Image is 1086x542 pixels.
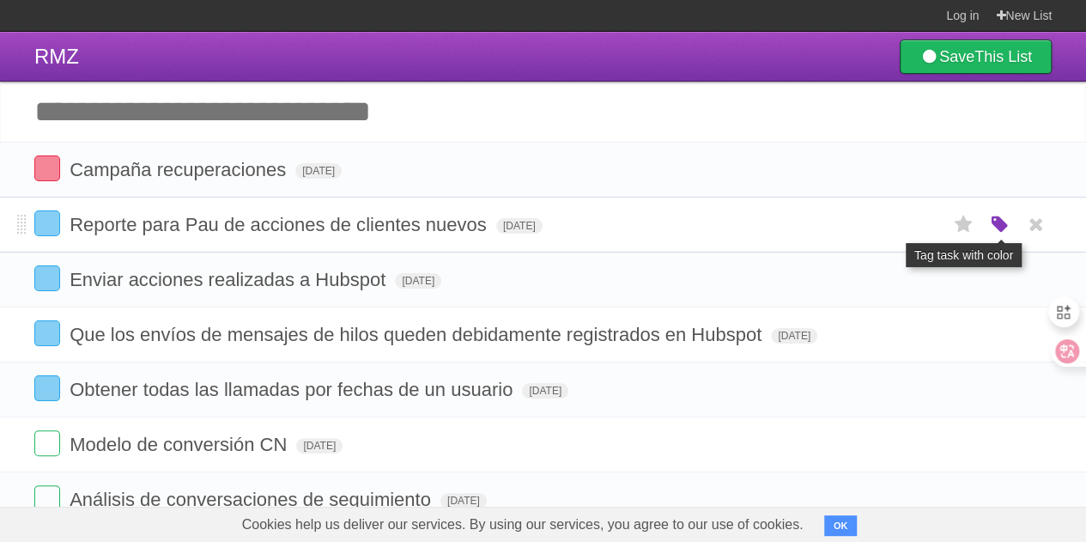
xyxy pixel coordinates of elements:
span: [DATE] [496,218,543,234]
a: SaveThis List [900,40,1052,74]
span: [DATE] [296,438,343,454]
span: Enviar acciones realizadas a Hubspot [70,269,390,290]
label: Star task [947,210,980,239]
span: Análisis de conversaciones de seguimiento [70,489,435,510]
label: Done [34,485,60,511]
span: Obtener todas las llamadas por fechas de un usuario [70,379,517,400]
label: Done [34,210,60,236]
span: [DATE] [295,163,342,179]
span: [DATE] [771,328,817,344]
span: [DATE] [440,493,487,509]
label: Done [34,375,60,401]
span: [DATE] [522,383,568,399]
span: Campaña recuperaciones [70,159,290,180]
b: This List [974,48,1032,65]
span: [DATE] [395,273,441,289]
label: Done [34,430,60,456]
span: Cookies help us deliver our services. By using our services, you agree to our use of cookies. [225,508,821,542]
span: RMZ [34,45,79,68]
span: Modelo de conversión CN [70,434,291,455]
label: Done [34,320,60,346]
span: Que los envíos de mensajes de hilos queden debidamente registrados en Hubspot [70,324,766,345]
label: Done [34,265,60,291]
label: Done [34,155,60,181]
button: OK [824,515,858,536]
span: Reporte para Pau de acciones de clientes nuevos [70,214,491,235]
